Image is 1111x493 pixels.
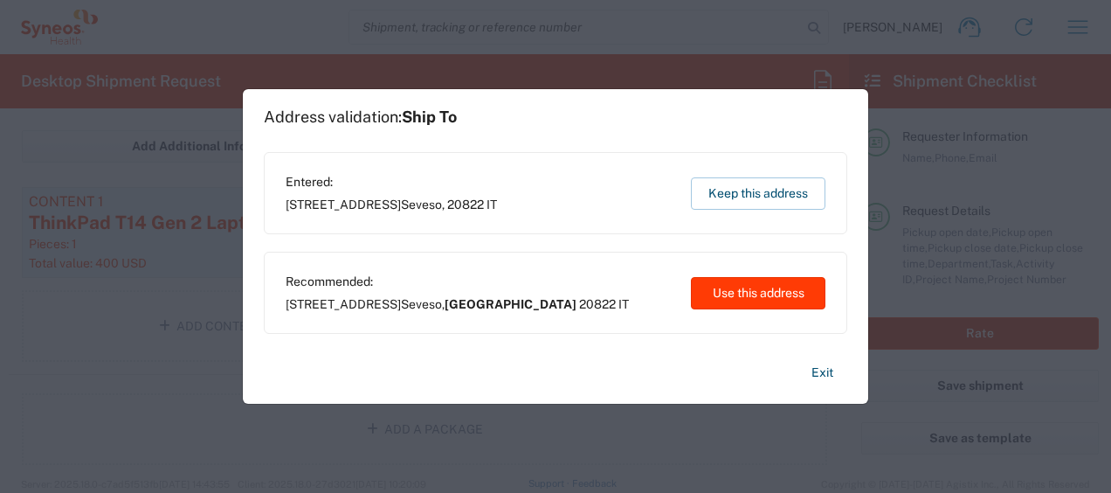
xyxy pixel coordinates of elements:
[286,174,497,190] span: Entered:
[286,274,629,289] span: Recommended:
[691,277,825,309] button: Use this address
[401,198,442,212] span: Seveso
[447,198,484,212] span: 20822
[618,297,629,311] span: IT
[286,296,629,312] span: [STREET_ADDRESS] ,
[797,358,847,388] button: Exit
[264,108,457,127] h1: Address validation:
[691,177,825,210] button: Keep this address
[486,198,497,212] span: IT
[445,297,576,311] span: [GEOGRAPHIC_DATA]
[402,108,457,126] span: Ship To
[401,297,442,311] span: Seveso
[579,297,616,311] span: 20822
[286,197,497,212] span: [STREET_ADDRESS] ,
